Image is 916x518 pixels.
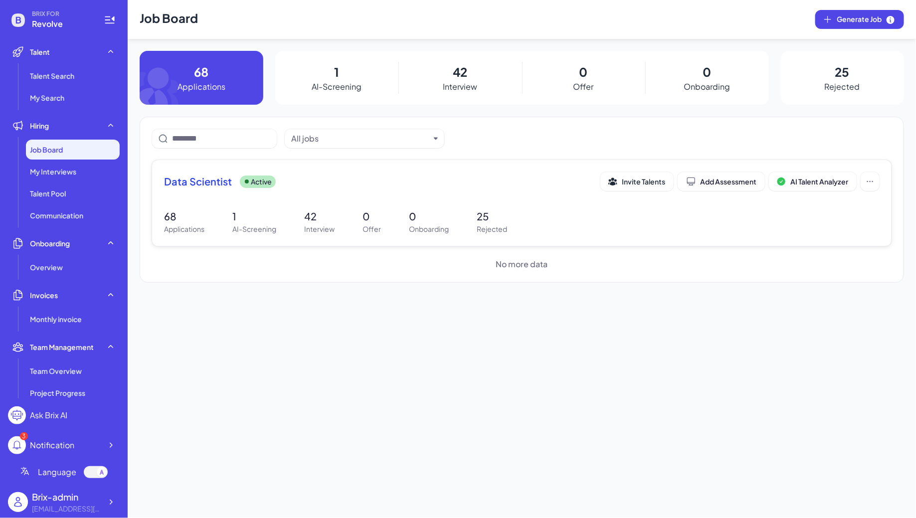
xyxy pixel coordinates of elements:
button: All jobs [291,133,430,145]
div: All jobs [291,133,319,145]
span: AI Talent Analyzer [790,177,848,186]
span: Onboarding [30,238,70,248]
span: Invite Talents [622,177,665,186]
span: Generate Job [837,14,896,25]
p: 25 [835,63,850,81]
span: Team Management [30,342,94,352]
p: Rejected [825,81,860,93]
span: Talent [30,47,50,57]
p: 1 [232,209,276,224]
span: Job Board [30,145,63,155]
p: AI-Screening [312,81,362,93]
button: Add Assessment [678,172,765,191]
div: Brix-admin [32,490,102,504]
p: 0 [363,209,381,224]
span: Team Overview [30,366,82,376]
button: Invite Talents [600,172,674,191]
div: Add Assessment [686,176,756,186]
p: Offer [363,224,381,234]
p: Rejected [477,224,507,234]
p: 0 [703,63,711,81]
p: Applications [164,224,204,234]
button: Generate Job [815,10,904,29]
div: 3 [20,432,28,440]
div: Ask Brix AI [30,409,67,421]
span: Language [38,466,76,478]
span: My Interviews [30,167,76,176]
div: Notification [30,439,74,451]
span: Monthly invoice [30,314,82,324]
p: Onboarding [684,81,730,93]
p: 42 [304,209,335,224]
p: Onboarding [409,224,449,234]
p: 68 [194,63,208,81]
p: Active [251,176,272,187]
p: Offer [573,81,594,93]
p: 68 [164,209,204,224]
button: AI Talent Analyzer [769,172,857,191]
span: Project Progress [30,388,85,398]
p: AI-Screening [232,224,276,234]
img: user_logo.png [8,492,28,512]
span: Revolve [32,18,92,30]
span: Talent Pool [30,188,66,198]
p: 25 [477,209,507,224]
span: Communication [30,210,83,220]
p: 42 [453,63,468,81]
p: Interview [443,81,477,93]
span: BRIX FOR [32,10,92,18]
span: Talent Search [30,71,74,81]
span: Data Scientist [164,174,232,188]
p: 0 [579,63,588,81]
span: Overview [30,262,63,272]
p: Interview [304,224,335,234]
span: No more data [496,258,548,270]
p: Applications [178,81,225,93]
span: My Search [30,93,64,103]
p: 0 [409,209,449,224]
div: flora@joinbrix.com [32,504,102,514]
span: Invoices [30,290,58,300]
span: Hiring [30,121,49,131]
p: 1 [334,63,339,81]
